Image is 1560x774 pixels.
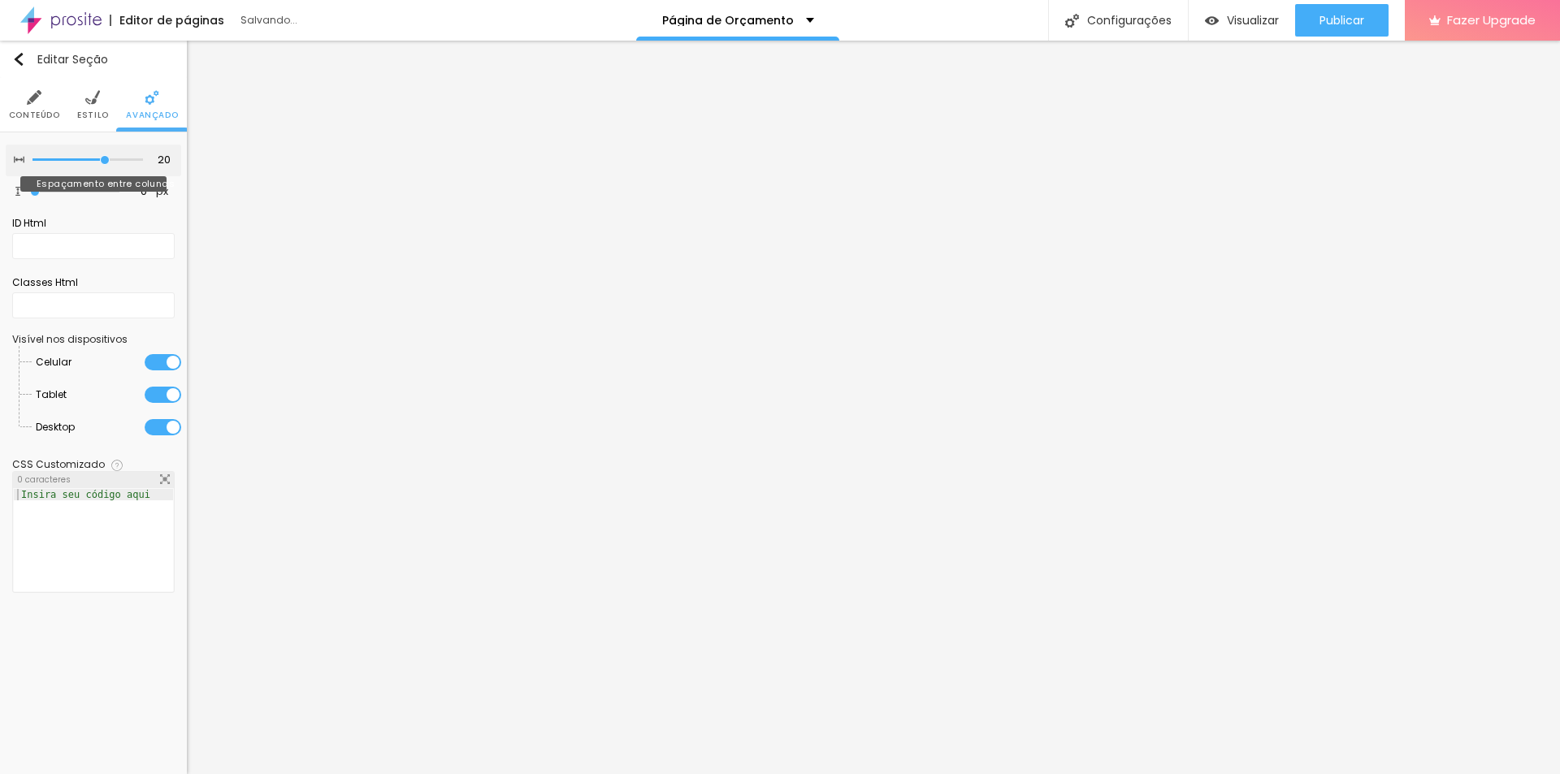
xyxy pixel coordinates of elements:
img: Icone [27,90,41,105]
img: Icone [111,460,123,471]
img: Icone [160,474,170,484]
div: Visível nos dispositivos [12,335,175,344]
img: Icone [85,90,100,105]
img: Icone [12,53,25,66]
div: Editar Seção [12,53,108,66]
span: Conteúdo [9,111,60,119]
span: Publicar [1319,14,1364,27]
span: Fazer Upgrade [1447,13,1536,27]
span: Avançado [126,111,178,119]
button: Publicar [1295,4,1389,37]
div: CSS Customizado [12,460,105,469]
span: Visualizar [1227,14,1279,27]
img: Icone [14,154,24,165]
div: 0 caracteres [13,472,174,488]
img: Icone [14,187,22,195]
div: Classes Html [12,275,175,290]
span: Estilo [77,111,109,119]
div: Editor de páginas [110,15,224,26]
button: px [151,185,173,199]
div: Salvando... [240,15,427,25]
div: ID Html [12,216,175,231]
iframe: Editor [187,41,1560,774]
span: Desktop [36,411,75,443]
img: view-1.svg [1205,14,1219,28]
span: Tablet [36,378,67,411]
img: Icone [1065,14,1079,28]
img: Icone [145,90,159,105]
button: Visualizar [1189,4,1295,37]
span: Celular [36,346,71,378]
div: Insira seu código aqui [14,489,158,500]
p: Página de Orçamento [662,15,794,26]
